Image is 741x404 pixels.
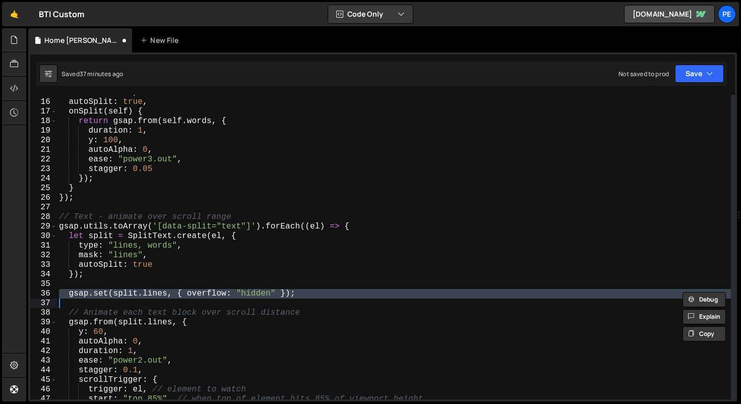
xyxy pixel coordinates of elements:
[683,326,726,341] button: Copy
[30,97,57,107] div: 16
[30,251,57,260] div: 32
[30,241,57,251] div: 31
[30,174,57,184] div: 24
[30,347,57,356] div: 42
[30,232,57,241] div: 30
[624,5,715,23] a: [DOMAIN_NAME]
[30,203,57,212] div: 27
[30,145,57,155] div: 21
[30,394,57,404] div: 47
[30,193,57,203] div: 26
[30,318,57,327] div: 39
[39,8,85,20] div: BTI Custom
[30,299,57,308] div: 37
[2,2,27,26] a: 🤙
[683,309,726,324] button: Explain
[30,260,57,270] div: 33
[30,375,57,385] div: 45
[30,212,57,222] div: 28
[30,327,57,337] div: 40
[80,70,123,78] div: 37 minutes ago
[30,117,57,126] div: 18
[30,164,57,174] div: 23
[30,366,57,375] div: 44
[683,292,726,307] button: Debug
[30,126,57,136] div: 19
[30,385,57,394] div: 46
[44,35,120,45] div: Home [PERSON_NAME].js
[30,308,57,318] div: 38
[619,70,669,78] div: Not saved to prod
[328,5,413,23] button: Code Only
[61,70,123,78] div: Saved
[30,289,57,299] div: 36
[675,65,724,83] button: Save
[718,5,736,23] a: Pe
[30,155,57,164] div: 22
[30,136,57,145] div: 20
[30,337,57,347] div: 41
[30,270,57,279] div: 34
[30,356,57,366] div: 43
[30,222,57,232] div: 29
[30,184,57,193] div: 25
[30,107,57,117] div: 17
[140,35,182,45] div: New File
[30,279,57,289] div: 35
